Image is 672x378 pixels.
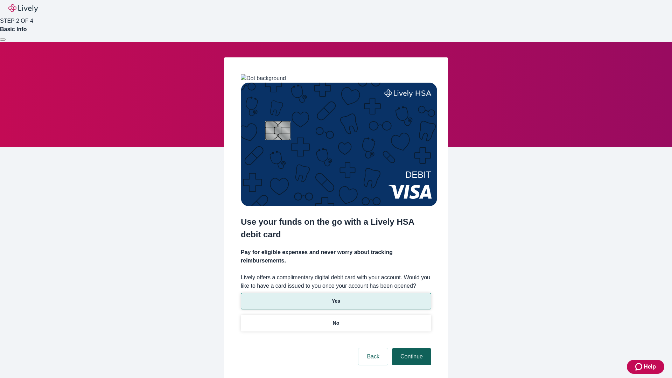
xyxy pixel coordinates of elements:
[8,4,38,13] img: Lively
[635,363,644,371] svg: Zendesk support icon
[241,216,431,241] h2: Use your funds on the go with a Lively HSA debit card
[241,248,431,265] h4: Pay for eligible expenses and never worry about tracking reimbursements.
[241,293,431,309] button: Yes
[627,360,664,374] button: Zendesk support iconHelp
[241,74,286,83] img: Dot background
[241,83,437,206] img: Debit card
[644,363,656,371] span: Help
[358,348,388,365] button: Back
[392,348,431,365] button: Continue
[241,315,431,331] button: No
[333,320,339,327] p: No
[241,273,431,290] label: Lively offers a complimentary digital debit card with your account. Would you like to have a card...
[332,297,340,305] p: Yes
